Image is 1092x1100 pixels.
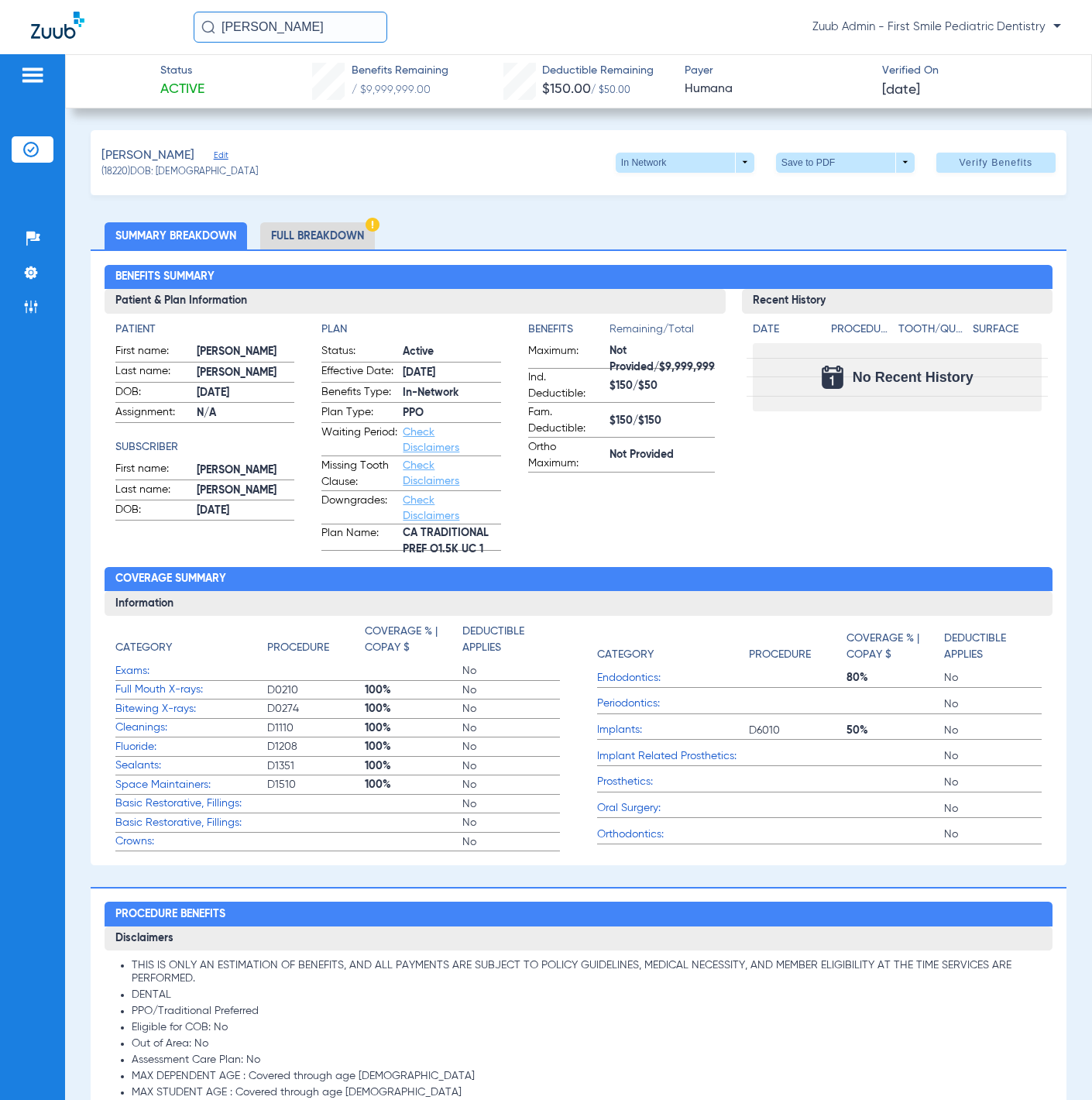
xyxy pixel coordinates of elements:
[936,153,1056,173] button: Verify Benefits
[267,777,365,792] span: D1510
[115,624,267,662] app-breakdown-title: Category
[105,902,1053,926] h2: Procedure Benefits
[597,624,749,669] app-breakdown-title: Category
[742,289,1053,314] h3: Recent History
[105,926,1053,951] h3: Disclaimers
[403,365,501,381] span: [DATE]
[403,460,459,486] a: Check Disclaimers
[214,150,228,165] span: Edit
[115,815,267,831] span: Basic Restorative, Fillings:
[846,631,936,663] h4: Coverage % | Copay $
[365,720,462,736] span: 100%
[267,682,365,698] span: D0210
[132,1086,1042,1100] li: MAX STUDENT AGE : Covered through age [DEMOGRAPHIC_DATA]
[822,366,843,389] img: Calendar
[528,343,604,368] span: Maximum:
[597,670,749,686] span: Endodontics:
[365,624,462,662] app-breakdown-title: Coverage % | Copay $
[115,384,191,403] span: DOB:
[898,321,967,338] h4: Tooth/Quad
[132,959,1042,986] li: THIS IS ONLY AN ESTIMATION OF BENEFITS, AND ALL PAYMENTS ARE SUBJECT TO POLICY GUIDELINES, MEDICA...
[352,63,448,79] span: Benefits Remaining
[105,289,726,314] h3: Patient & Plan Information
[944,748,1042,764] span: No
[115,321,295,338] h4: Patient
[321,404,397,423] span: Plan Type:
[160,63,204,79] span: Status
[365,624,455,656] h4: Coverage % | Copay $
[115,796,267,812] span: Basic Restorative, Fillings:
[610,413,715,429] span: $150/$150
[462,777,560,792] span: No
[528,439,604,472] span: Ortho Maximum:
[365,682,462,698] span: 100%
[105,591,1053,616] h3: Information
[610,378,715,394] span: $150/$50
[944,670,1042,686] span: No
[846,670,944,686] span: 80%
[321,343,397,362] span: Status:
[944,631,1034,663] h4: Deductible Applies
[853,370,974,385] span: No Recent History
[812,19,1061,35] span: Zuub Admin - First Smile Pediatric Dentistry
[528,321,610,343] app-breakdown-title: Benefits
[528,404,604,437] span: Fam. Deductible:
[403,385,501,401] span: In-Network
[321,425,397,455] span: Waiting Period:
[597,748,749,765] span: Implant Related Prosthetics:
[462,834,560,850] span: No
[846,723,944,738] span: 50%
[597,696,749,712] span: Periodontics:
[197,462,295,479] span: [PERSON_NAME]
[462,815,560,830] span: No
[403,427,459,453] a: Check Disclaimers
[403,344,501,360] span: Active
[115,343,191,362] span: First name:
[160,80,204,99] span: Active
[20,66,45,84] img: hamburger-icon
[115,439,295,455] app-breakdown-title: Subscriber
[403,405,501,421] span: PPO
[321,384,397,403] span: Benefits Type:
[197,483,295,499] span: [PERSON_NAME]
[462,758,560,774] span: No
[321,321,501,338] app-breakdown-title: Plan
[749,647,811,663] h4: Procedure
[197,503,295,519] span: [DATE]
[944,827,1042,842] span: No
[597,800,749,816] span: Oral Surgery:
[610,447,715,463] span: Not Provided
[749,723,846,738] span: D6010
[685,63,869,79] span: Payer
[115,461,191,480] span: First name:
[132,1070,1042,1084] li: MAX DEPENDENT AGE : Covered through age [DEMOGRAPHIC_DATA]
[365,739,462,755] span: 100%
[973,321,1042,338] h4: Surface
[267,720,365,736] span: D1110
[132,988,1042,1002] li: DENTAL
[267,624,365,662] app-breakdown-title: Procedure
[597,774,749,790] span: Prosthetics:
[197,405,295,421] span: N/A
[542,82,591,96] span: $150.00
[197,344,295,360] span: [PERSON_NAME]
[462,682,560,698] span: No
[959,156,1032,169] span: Verify Benefits
[403,495,459,521] a: Check Disclaimers
[462,701,560,717] span: No
[831,321,892,338] h4: Procedure
[321,458,397,490] span: Missing Tooth Clause:
[101,166,258,180] span: (18220) DOB: [DEMOGRAPHIC_DATA]
[115,739,267,755] span: Fluoride:
[115,682,267,698] span: Full Mouth X-rays:
[882,81,920,100] span: [DATE]
[115,663,267,679] span: Exams:
[616,153,754,173] button: In Network
[597,722,749,738] span: Implants:
[462,739,560,755] span: No
[1015,1026,1092,1100] div: Chat Widget
[365,758,462,774] span: 100%
[115,834,267,850] span: Crowns:
[944,775,1042,790] span: No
